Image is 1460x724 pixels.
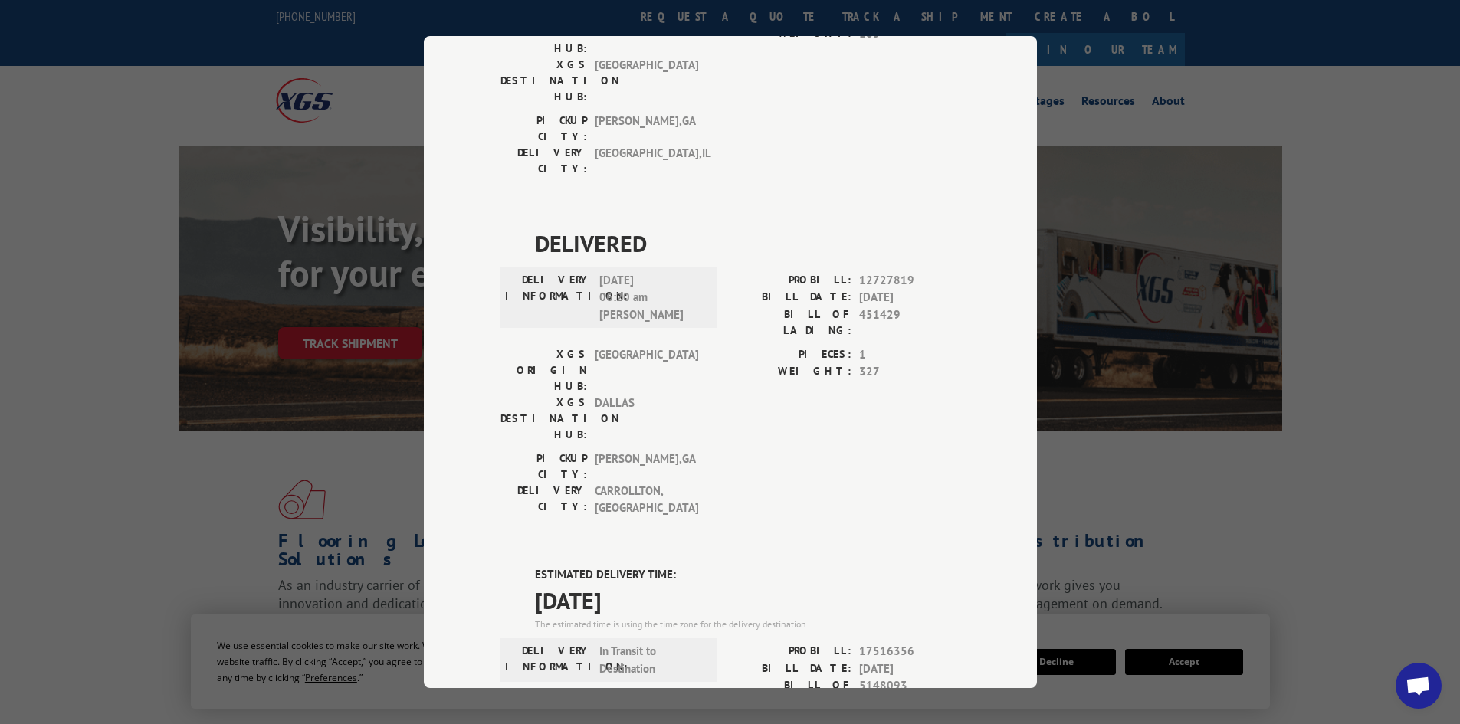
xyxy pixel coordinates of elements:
[500,450,587,483] label: PICKUP CITY:
[859,677,960,709] span: 5148093
[505,272,592,324] label: DELIVERY INFORMATION:
[535,566,960,584] label: ESTIMATED DELIVERY TIME:
[730,346,851,364] label: PIECES:
[730,643,851,660] label: PROBILL:
[859,643,960,660] span: 17516356
[730,272,851,290] label: PROBILL:
[500,395,587,443] label: XGS DESTINATION HUB:
[859,272,960,290] span: 12727819
[595,346,698,395] span: [GEOGRAPHIC_DATA]
[595,145,698,177] span: [GEOGRAPHIC_DATA] , IL
[730,306,851,339] label: BILL OF LADING:
[730,289,851,306] label: BILL DATE:
[500,145,587,177] label: DELIVERY CITY:
[599,272,703,324] span: [DATE] 06:20 am [PERSON_NAME]
[500,57,587,105] label: XGS DESTINATION HUB:
[595,450,698,483] span: [PERSON_NAME] , GA
[595,483,698,517] span: CARROLLTON , [GEOGRAPHIC_DATA]
[730,677,851,709] label: BILL OF LADING:
[500,483,587,517] label: DELIVERY CITY:
[535,583,960,618] span: [DATE]
[859,306,960,339] span: 451429
[535,618,960,631] div: The estimated time is using the time zone for the delivery destination.
[599,643,703,677] span: In Transit to Destination
[859,346,960,364] span: 1
[859,660,960,678] span: [DATE]
[595,57,698,105] span: [GEOGRAPHIC_DATA]
[859,363,960,381] span: 327
[595,395,698,443] span: DALLAS
[595,113,698,145] span: [PERSON_NAME] , GA
[730,660,851,678] label: BILL DATE:
[1396,663,1442,709] a: Open chat
[730,363,851,381] label: WEIGHT:
[859,289,960,306] span: [DATE]
[500,113,587,145] label: PICKUP CITY:
[505,643,592,677] label: DELIVERY INFORMATION:
[535,226,960,260] span: DELIVERED
[500,346,587,395] label: XGS ORIGIN HUB:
